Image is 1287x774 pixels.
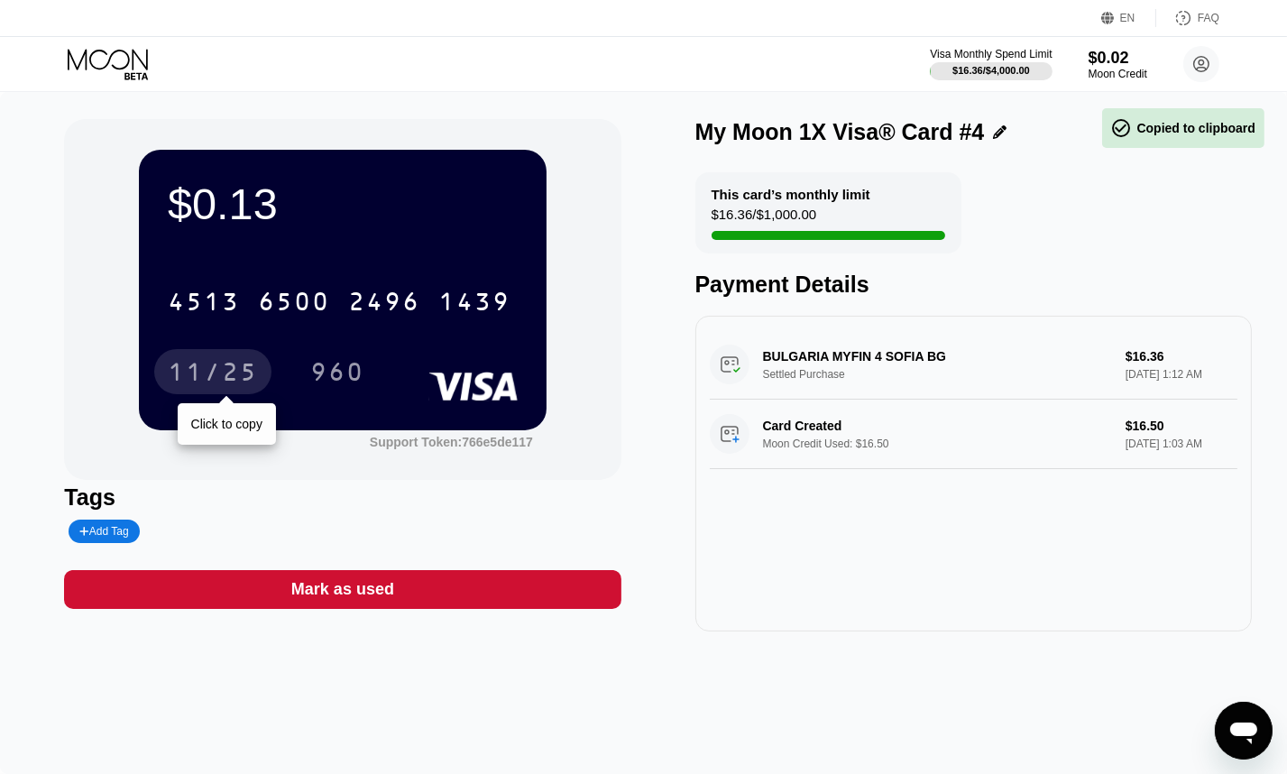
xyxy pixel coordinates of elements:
span:  [1111,117,1133,139]
div: 960 [310,360,364,389]
div: EN [1120,12,1135,24]
div: 4513 [168,290,240,318]
iframe: Button to launch messaging window [1215,702,1273,760]
div: 4513650024961439 [157,279,521,324]
div: Mark as used [64,570,621,609]
div: This card’s monthly limit [712,187,870,202]
div: 11/25 [168,360,258,389]
div: Support Token:766e5de117 [370,435,533,449]
div: Add Tag [79,525,128,538]
div: Add Tag [69,520,139,543]
div: $0.02 [1089,49,1147,68]
div: 11/25 [154,349,271,394]
div: Visa Monthly Spend Limit$16.36/$4,000.00 [930,48,1052,80]
div: Copied to clipboard [1111,117,1255,139]
div: Mark as used [291,579,394,600]
div: $16.36 / $1,000.00 [712,207,817,231]
div: Visa Monthly Spend Limit [930,48,1052,60]
div: Moon Credit [1089,68,1147,80]
div: Tags [64,484,621,511]
div: 960 [297,349,378,394]
div: 2496 [348,290,420,318]
div: $0.02Moon Credit [1089,49,1147,80]
div: 1439 [438,290,510,318]
div: FAQ [1156,9,1219,27]
div: $16.36 / $4,000.00 [952,65,1030,76]
div: EN [1101,9,1156,27]
div: Click to copy [191,417,262,431]
div: 6500 [258,290,330,318]
div: My Moon 1X Visa® Card #4 [695,119,985,145]
div: FAQ [1198,12,1219,24]
div: Support Token: 766e5de117 [370,435,533,449]
div: Payment Details [695,272,1252,298]
div: $0.13 [168,179,518,229]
